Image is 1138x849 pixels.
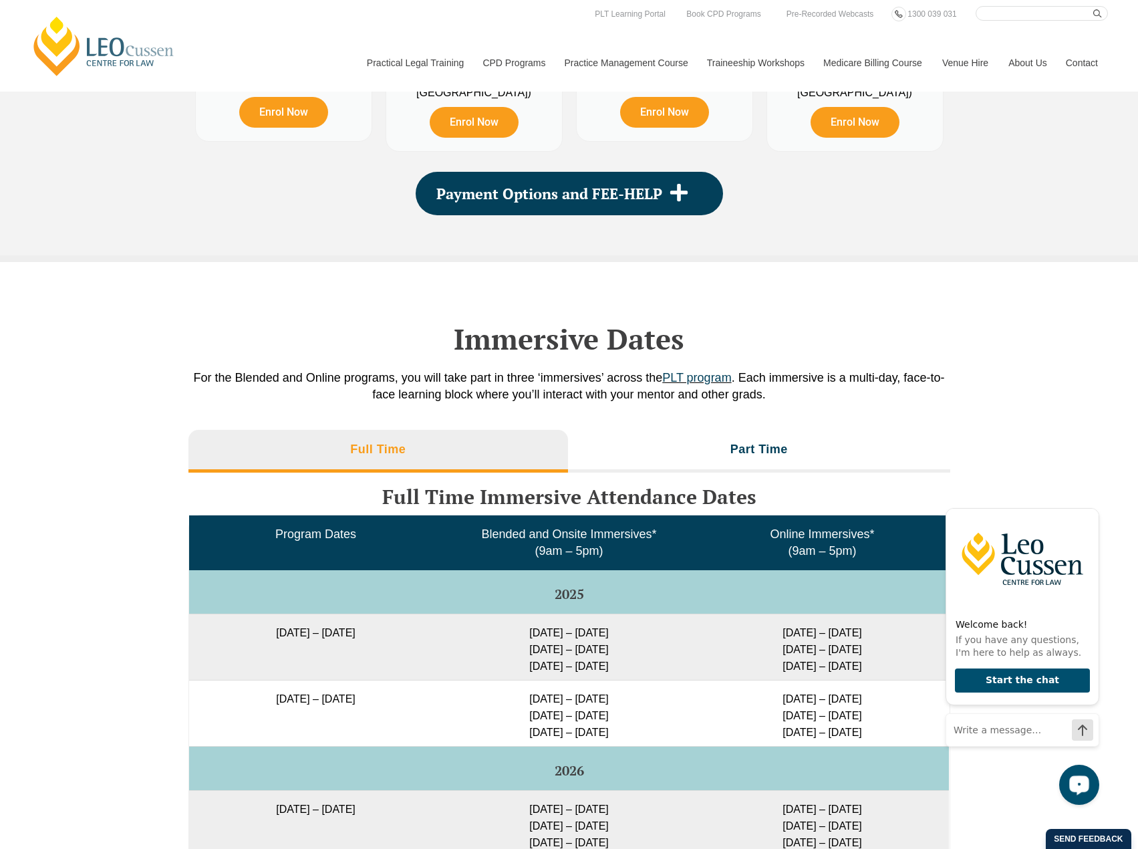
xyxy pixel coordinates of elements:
td: [DATE] – [DATE] [DATE] – [DATE] [DATE] – [DATE] [696,614,949,680]
h3: Part Time [730,442,788,457]
a: 1300 039 031 [904,7,960,21]
td: [DATE] – [DATE] [189,680,442,746]
h5: 2026 [194,763,944,778]
span: 1300 039 031 [907,9,956,19]
span: Online Immersives* (9am – 5pm) [770,527,874,558]
a: Enrol Now [811,107,899,138]
h5: 2025 [194,587,944,602]
span: Blended and Onsite Immersives* (9am – 5pm) [481,527,656,558]
a: Practice Management Course [555,34,697,92]
p: For the Blended and Online programs, you will take part in three ‘immersives’ across the . Each i... [188,370,950,403]
a: Book CPD Programs [683,7,764,21]
h2: Immersive Dates [188,322,950,356]
a: Contact [1056,34,1108,92]
a: Enrol Now [430,107,519,138]
a: [PERSON_NAME] Centre for Law [30,15,178,78]
td: [DATE] – [DATE] [DATE] – [DATE] [DATE] – [DATE] [442,614,696,680]
h3: Full Time Immersive Attendance Dates [188,486,950,508]
a: Practical Legal Training [357,34,473,92]
a: PLT Learning Portal [591,7,669,21]
a: Medicare Billing Course [813,34,932,92]
iframe: LiveChat chat widget [935,483,1105,816]
td: [DATE] – [DATE] [DATE] – [DATE] [DATE] – [DATE] [442,680,696,746]
a: Pre-Recorded Webcasts [783,7,877,21]
a: About Us [998,34,1056,92]
a: CPD Programs [472,34,554,92]
a: PLT program [662,371,731,384]
a: Traineeship Workshops [697,34,813,92]
td: [DATE] – [DATE] [DATE] – [DATE] [DATE] – [DATE] [696,680,949,746]
a: Enrol Now [620,97,709,128]
span: Program Dates [275,527,356,541]
span: Payment Options and FEE-HELP [436,187,662,201]
td: [DATE] – [DATE] [189,614,442,680]
h3: Full Time [350,442,406,457]
a: Enrol Now [239,97,328,128]
a: Venue Hire [932,34,998,92]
